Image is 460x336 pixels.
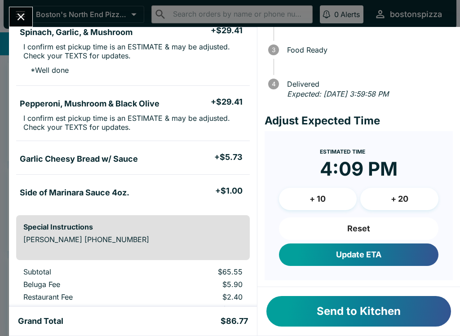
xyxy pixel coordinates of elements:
p: I confirm est pickup time is an ESTIMATE & may be adjusted. Check your TEXTS for updates. [23,42,243,60]
p: * Well done [23,66,69,75]
button: + 20 [360,188,438,210]
h5: Spinach, Garlic, & Mushroom [20,27,133,38]
button: Update ETA [279,243,438,266]
table: orders table [16,267,250,330]
button: Close [9,7,32,27]
span: Food Ready [283,46,453,54]
p: $2.40 [154,292,242,301]
p: $5.90 [154,280,242,289]
h5: Pepperoni, Mushroom & Black Olive [20,98,159,109]
h4: Adjust Expected Time [265,114,453,128]
p: [PERSON_NAME] [PHONE_NUMBER] [23,235,243,244]
h5: Garlic Cheesy Bread w/ Sauce [20,154,138,164]
button: + 10 [279,188,357,210]
p: $65.55 [154,267,242,276]
text: 3 [272,46,275,53]
p: Subtotal [23,267,140,276]
p: $9.83 [154,305,242,314]
h5: + $29.41 [211,25,243,36]
h5: + $29.41 [211,97,243,107]
h5: Grand Total [18,316,63,327]
button: Reset [279,217,438,240]
h5: Side of Marinara Sauce 4oz. [20,187,129,198]
text: 4 [271,80,275,88]
time: 4:09 PM [320,157,398,181]
h5: + $5.73 [214,152,243,163]
h6: Special Instructions [23,222,243,231]
p: Restaurant Fee [23,292,140,301]
p: I confirm est pickup time is an ESTIMATE & may be adjusted. Check your TEXTS for updates. [23,114,243,132]
span: Estimated Time [320,148,365,155]
p: Tips [23,305,140,314]
button: Send to Kitchen [266,296,451,327]
em: Expected: [DATE] 3:59:58 PM [287,89,389,98]
span: Delivered [283,80,453,88]
p: Beluga Fee [23,280,140,289]
h5: + $1.00 [215,186,243,196]
h5: $86.77 [221,316,248,327]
